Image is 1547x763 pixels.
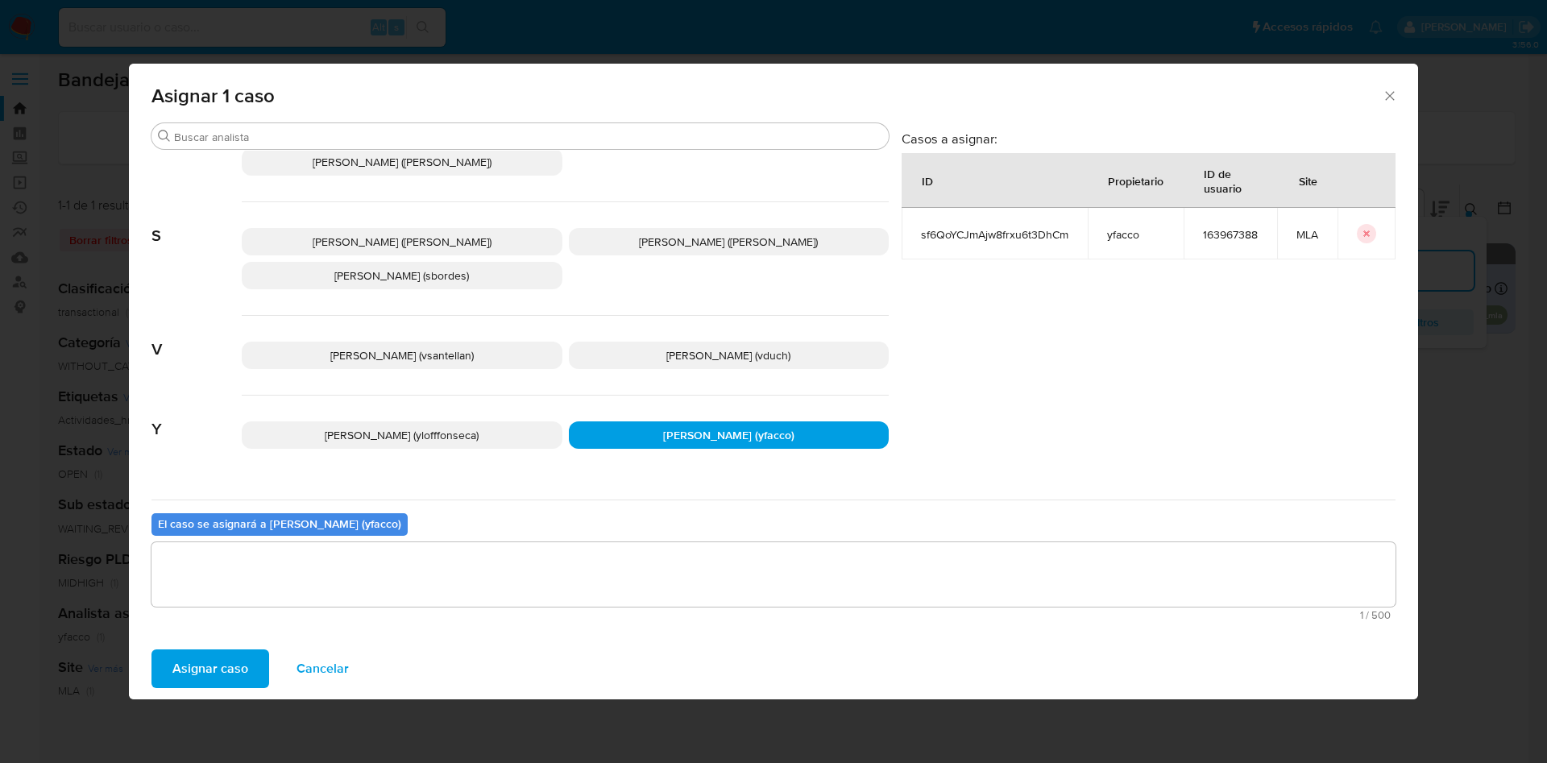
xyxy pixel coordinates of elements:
span: [PERSON_NAME] ([PERSON_NAME]) [313,234,491,250]
div: [PERSON_NAME] ([PERSON_NAME]) [242,228,562,255]
span: [PERSON_NAME] ([PERSON_NAME]) [639,234,818,250]
div: assign-modal [129,64,1418,699]
button: Cerrar ventana [1382,88,1396,102]
div: [PERSON_NAME] (yfacco) [569,421,890,449]
span: [PERSON_NAME] ([PERSON_NAME]) [313,154,491,170]
div: ID de usuario [1184,154,1276,207]
div: [PERSON_NAME] (vsantellan) [242,342,562,369]
div: [PERSON_NAME] ([PERSON_NAME]) [569,228,890,255]
div: [PERSON_NAME] ([PERSON_NAME]) [242,148,562,176]
div: Site [1279,161,1337,200]
span: Asignar 1 caso [151,86,1382,106]
b: El caso se asignará a [PERSON_NAME] (yfacco) [158,516,401,532]
div: Propietario [1089,161,1183,200]
span: [PERSON_NAME] (vsantellan) [330,347,474,363]
span: [PERSON_NAME] (vduch) [666,347,790,363]
span: [PERSON_NAME] (ylofffonseca) [325,427,479,443]
div: [PERSON_NAME] (ylofffonseca) [242,421,562,449]
span: [PERSON_NAME] (sbordes) [334,267,469,284]
button: icon-button [1357,224,1376,243]
div: ID [902,161,952,200]
span: yfacco [1107,227,1164,242]
span: Y [151,396,242,439]
button: Asignar caso [151,649,269,688]
button: Buscar [158,130,171,143]
span: S [151,202,242,246]
span: Asignar caso [172,651,248,686]
span: sf6QoYCJmAjw8frxu6t3DhCm [921,227,1068,242]
span: [PERSON_NAME] (yfacco) [663,427,794,443]
span: MLA [1296,227,1318,242]
div: [PERSON_NAME] (vduch) [569,342,890,369]
span: V [151,316,242,359]
div: [PERSON_NAME] (sbordes) [242,262,562,289]
h3: Casos a asignar: [902,131,1396,147]
span: Máximo 500 caracteres [156,610,1391,620]
button: Cancelar [276,649,370,688]
span: Cancelar [297,651,349,686]
span: 163967388 [1203,227,1258,242]
input: Buscar analista [174,130,882,144]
